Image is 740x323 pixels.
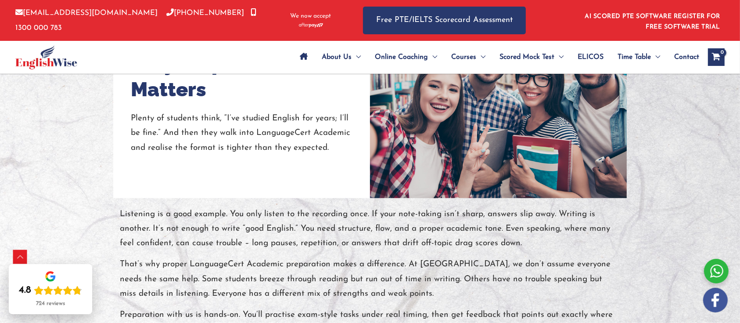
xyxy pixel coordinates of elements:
a: Online CoachingMenu Toggle [368,42,444,73]
span: ELICOS [578,42,603,73]
span: Menu Toggle [651,42,660,73]
p: Plenty of students think, “I’ve studied English for years; I’ll be fine.” And then they walk into... [131,111,352,155]
span: Contact [674,42,699,73]
nav: Site Navigation: Main Menu [293,42,699,73]
img: cropped-ew-logo [15,45,77,69]
span: Menu Toggle [352,42,361,73]
span: Menu Toggle [428,42,437,73]
a: Free PTE/IELTS Scorecard Assessment [363,7,526,34]
a: View Shopping Cart, empty [708,48,725,66]
span: Online Coaching [375,42,428,73]
div: Rating: 4.8 out of 5 [19,284,82,297]
span: Menu Toggle [476,42,485,73]
a: ELICOS [571,42,611,73]
span: Time Table [618,42,651,73]
p: Listening is a good example. You only listen to the recording once. If your note-taking isn’t sha... [120,207,620,251]
a: Time TableMenu Toggle [611,42,667,73]
a: AI SCORED PTE SOFTWARE REGISTER FOR FREE SOFTWARE TRIAL [585,13,721,30]
span: Scored Mock Test [499,42,554,73]
div: 724 reviews [36,300,65,307]
a: Scored Mock TestMenu Toggle [492,42,571,73]
img: white-facebook.png [703,288,728,312]
h2: Why Preparation Matters [131,51,352,102]
div: 4.8 [19,284,31,297]
span: About Us [322,42,352,73]
span: Menu Toggle [554,42,564,73]
a: [PHONE_NUMBER] [166,9,244,17]
a: [EMAIL_ADDRESS][DOMAIN_NAME] [15,9,158,17]
p: That’s why proper LanguageCert Academic preparation makes a difference. At [GEOGRAPHIC_DATA], we ... [120,257,620,301]
a: Contact [667,42,699,73]
span: We now accept [291,12,331,21]
span: Courses [451,42,476,73]
a: About UsMenu Toggle [315,42,368,73]
a: CoursesMenu Toggle [444,42,492,73]
a: 1300 000 783 [15,9,256,31]
aside: Header Widget 1 [580,6,725,35]
img: Afterpay-Logo [299,23,323,28]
